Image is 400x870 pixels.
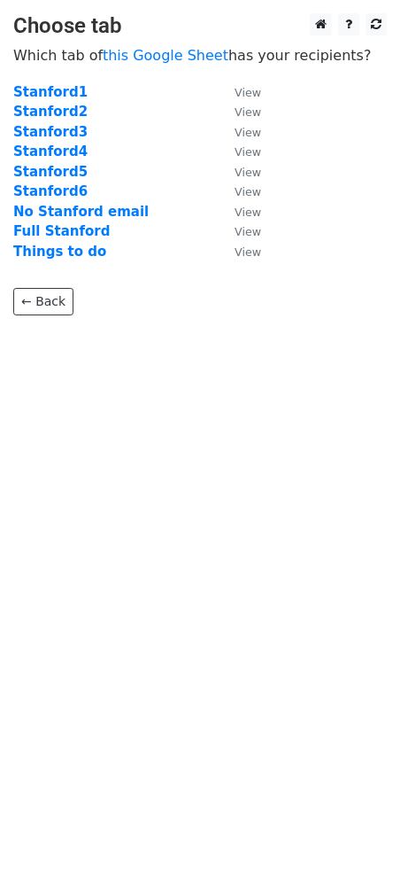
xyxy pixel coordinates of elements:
a: View [217,124,261,140]
a: View [217,204,261,220]
small: View [235,245,261,259]
a: Stanford6 [13,183,88,199]
a: this Google Sheet [103,47,228,64]
small: View [235,206,261,219]
a: View [217,183,261,199]
a: View [217,164,261,180]
a: Things to do [13,244,106,260]
a: Stanford1 [13,84,88,100]
a: Stanford5 [13,164,88,180]
h3: Choose tab [13,13,387,39]
small: View [235,225,261,238]
small: View [235,105,261,119]
a: Stanford2 [13,104,88,120]
small: View [235,166,261,179]
a: View [217,144,261,159]
a: Stanford4 [13,144,88,159]
a: View [217,104,261,120]
a: View [217,84,261,100]
small: View [235,185,261,198]
a: ← Back [13,288,73,315]
a: No Stanford email [13,204,149,220]
p: Which tab of has your recipients? [13,46,387,65]
a: Full Stanford [13,223,110,239]
small: View [235,126,261,139]
a: Stanford3 [13,124,88,140]
small: View [235,86,261,99]
small: View [235,145,261,159]
a: View [217,223,261,239]
a: View [217,244,261,260]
